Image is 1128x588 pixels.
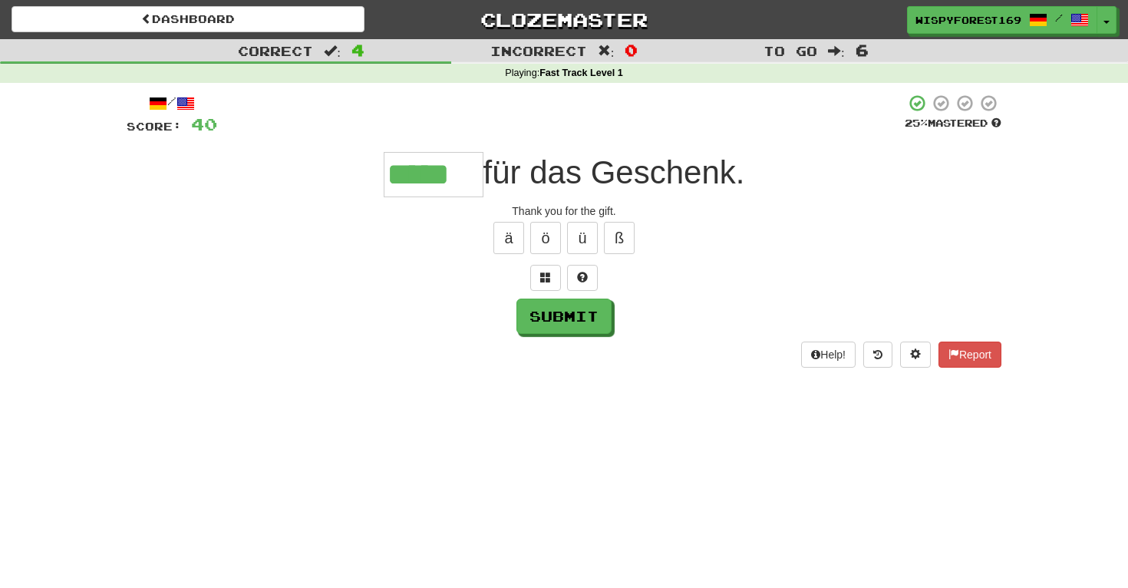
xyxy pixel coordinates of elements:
span: 4 [351,41,364,59]
span: To go [764,43,817,58]
button: ß [604,222,635,254]
span: : [324,45,341,58]
button: Single letter hint - you only get 1 per sentence and score half the points! alt+h [567,265,598,291]
button: Round history (alt+y) [863,342,892,368]
a: WispyForest169 / [907,6,1097,34]
button: Submit [516,299,612,334]
div: Mastered [905,117,1001,130]
span: 25 % [905,117,928,129]
button: ü [567,222,598,254]
span: 40 [191,114,217,134]
span: : [828,45,845,58]
span: WispyForest169 [915,13,1021,27]
span: : [598,45,615,58]
a: Dashboard [12,6,364,32]
span: / [1055,12,1063,23]
div: Thank you for the gift. [127,203,1001,219]
span: Score: [127,120,182,133]
button: Help! [801,342,856,368]
button: ö [530,222,561,254]
button: Switch sentence to multiple choice alt+p [530,265,561,291]
strong: Fast Track Level 1 [539,68,623,78]
span: für das Geschenk. [483,154,745,190]
span: 6 [856,41,869,59]
button: ä [493,222,524,254]
span: 0 [625,41,638,59]
div: / [127,94,217,113]
button: Report [938,342,1001,368]
span: Incorrect [490,43,587,58]
span: Correct [238,43,313,58]
a: Clozemaster [388,6,740,33]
